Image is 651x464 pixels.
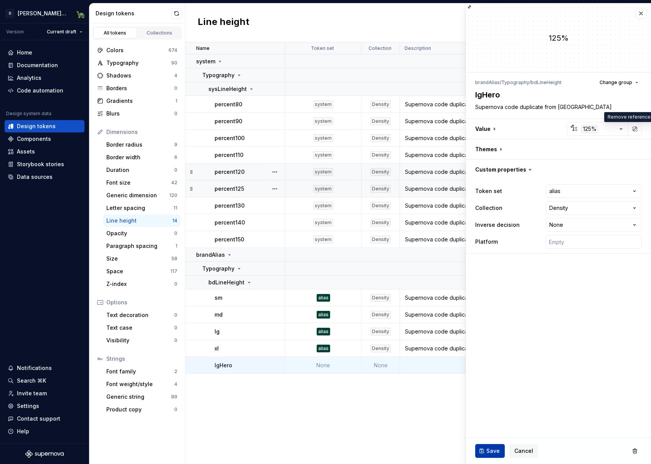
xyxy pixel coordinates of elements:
span: Save [486,447,500,455]
div: Settings [17,402,39,410]
div: Text decoration [106,311,174,319]
div: Blurs [106,110,174,117]
a: Z-index0 [103,278,180,290]
div: 1 [175,98,177,104]
div: Density [370,101,391,108]
div: 90 [171,60,177,66]
div: Density [370,134,391,142]
div: Font weight/style [106,380,174,388]
div: Supernova code duplicate from [GEOGRAPHIC_DATA] [400,151,520,159]
div: Supernova code duplicate from [GEOGRAPHIC_DATA] [400,219,520,226]
div: Dimensions [106,128,177,136]
button: Save [475,444,505,458]
span: Change group [600,79,632,86]
div: Design tokens [17,122,56,130]
div: Density [370,294,391,302]
div: 4 [174,381,177,387]
td: None [285,357,362,374]
div: [PERSON_NAME]-design-system [18,10,67,17]
div: system [313,168,333,176]
div: 6 [174,154,177,160]
div: system [313,117,333,125]
div: alias [317,328,330,335]
a: Assets [5,145,84,158]
p: system [196,58,215,65]
textarea: Supernova code duplicate from [GEOGRAPHIC_DATA] [474,102,640,112]
li: / [529,79,531,85]
div: Help [17,428,29,435]
div: 0 [174,281,177,287]
p: percent130 [215,202,245,210]
button: 125% [567,122,628,136]
div: Colors [106,46,169,54]
div: system [313,185,333,193]
div: Home [17,49,32,56]
p: percent90 [215,117,242,125]
div: Visibility [106,337,174,344]
a: Analytics [5,72,84,84]
div: Borders [106,84,174,92]
button: Cancel [509,444,538,458]
div: Gradients [106,97,175,105]
div: 42 [171,180,177,186]
div: Design tokens [96,10,171,17]
a: Supernova Logo [25,450,64,458]
a: Generic dimension120 [103,189,180,201]
p: bdLineHeight [208,279,245,286]
div: 125% [581,125,598,133]
li: bdLineHeight [531,79,562,85]
div: Supernova code duplicate from [GEOGRAPHIC_DATA] [400,294,520,302]
p: percent140 [215,219,245,226]
div: Z-index [106,280,174,288]
div: Data sources [17,173,53,181]
span: Current draft [47,29,76,35]
div: alias [317,345,330,352]
div: D [5,9,15,18]
div: Supernova code duplicate from [GEOGRAPHIC_DATA] [400,311,520,319]
div: Components [17,135,51,143]
p: Typography [202,265,235,272]
label: Platform [475,238,498,246]
a: Data sources [5,171,84,183]
div: Version [6,29,24,35]
a: Font weight/style4 [103,378,180,390]
div: Storybook stories [17,160,64,168]
div: 89 [171,394,177,400]
button: Notifications [5,362,84,374]
li: / [500,79,501,85]
div: system [313,101,333,108]
button: Search ⌘K [5,375,84,387]
div: Duration [106,166,174,174]
div: Design system data [6,111,51,117]
a: Generic string89 [103,391,180,403]
div: Font size [106,179,171,187]
div: system [313,236,333,243]
img: Dave Musson [76,9,85,18]
a: Settings [5,400,84,412]
div: 674 [169,47,177,53]
div: system [313,151,333,159]
div: Supernova code duplicate from [GEOGRAPHIC_DATA] [400,168,520,176]
div: Supernova code duplicate from [GEOGRAPHIC_DATA] [400,185,520,193]
a: Border radius9 [103,139,180,151]
button: Current draft [43,26,86,37]
div: Contact support [17,415,60,423]
p: percent80 [215,101,242,108]
a: Paragraph spacing1 [103,240,180,252]
div: 58 [171,256,177,262]
li: Typography [501,79,529,85]
div: Supernova code duplicate from [GEOGRAPHIC_DATA] [400,134,520,142]
div: Letter spacing [106,204,173,212]
button: Help [5,425,84,438]
a: Product copy0 [103,403,180,416]
h2: Line height [198,16,249,30]
a: Border width6 [103,151,180,163]
div: 117 [170,268,177,274]
div: 0 [174,325,177,331]
div: 0 [174,111,177,117]
p: sm [215,294,222,302]
button: Change group [596,77,642,88]
button: D[PERSON_NAME]-design-systemDave Musson [2,5,88,21]
div: 2 [174,368,177,375]
p: Token set [311,45,334,51]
